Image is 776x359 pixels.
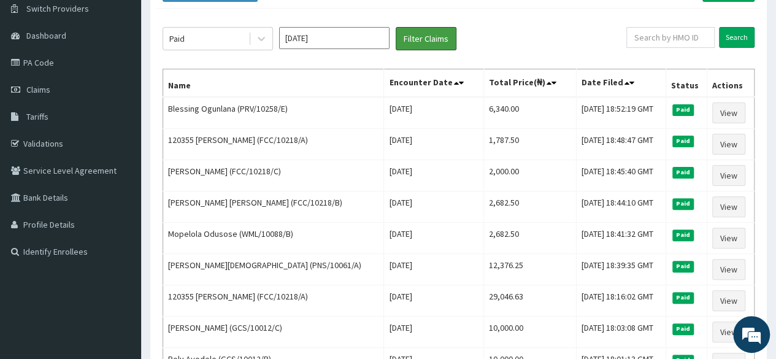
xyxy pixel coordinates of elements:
[64,69,206,85] div: Chat with us now
[384,285,484,317] td: [DATE]
[712,134,745,155] a: View
[23,61,50,92] img: d_794563401_company_1708531726252_794563401
[484,69,577,98] th: Total Price(₦)
[672,261,694,272] span: Paid
[26,3,89,14] span: Switch Providers
[384,160,484,191] td: [DATE]
[384,97,484,129] td: [DATE]
[484,129,577,160] td: 1,787.50
[279,27,390,49] input: Select Month and Year
[484,160,577,191] td: 2,000.00
[163,191,384,223] td: [PERSON_NAME] [PERSON_NAME] (FCC/10218/B)
[384,254,484,285] td: [DATE]
[484,223,577,254] td: 2,682.50
[719,27,755,48] input: Search
[712,165,745,186] a: View
[672,136,694,147] span: Paid
[712,290,745,311] a: View
[577,97,666,129] td: [DATE] 18:52:19 GMT
[484,285,577,317] td: 29,046.63
[712,196,745,217] a: View
[384,129,484,160] td: [DATE]
[712,228,745,249] a: View
[163,285,384,317] td: 120355 [PERSON_NAME] (FCC/10218/A)
[666,69,707,98] th: Status
[672,292,694,303] span: Paid
[384,317,484,348] td: [DATE]
[484,191,577,223] td: 2,682.50
[163,69,384,98] th: Name
[577,69,666,98] th: Date Filed
[707,69,754,98] th: Actions
[169,33,185,45] div: Paid
[712,102,745,123] a: View
[577,129,666,160] td: [DATE] 18:48:47 GMT
[163,97,384,129] td: Blessing Ogunlana (PRV/10258/E)
[396,27,456,50] button: Filter Claims
[672,323,694,334] span: Paid
[484,97,577,129] td: 6,340.00
[163,254,384,285] td: [PERSON_NAME][DEMOGRAPHIC_DATA] (PNS/10061/A)
[26,111,48,122] span: Tariffs
[712,259,745,280] a: View
[384,69,484,98] th: Encounter Date
[577,191,666,223] td: [DATE] 18:44:10 GMT
[577,160,666,191] td: [DATE] 18:45:40 GMT
[26,84,50,95] span: Claims
[484,317,577,348] td: 10,000.00
[163,160,384,191] td: [PERSON_NAME] (FCC/10218/C)
[201,6,231,36] div: Minimize live chat window
[672,198,694,209] span: Paid
[672,230,694,241] span: Paid
[71,104,169,228] span: We're online!
[577,223,666,254] td: [DATE] 18:41:32 GMT
[672,167,694,178] span: Paid
[163,223,384,254] td: Mopelola Odusose (WML/10088/B)
[26,30,66,41] span: Dashboard
[6,233,234,276] textarea: Type your message and hit 'Enter'
[163,317,384,348] td: [PERSON_NAME] (GCS/10012/C)
[626,27,715,48] input: Search by HMO ID
[712,322,745,342] a: View
[577,254,666,285] td: [DATE] 18:39:35 GMT
[577,285,666,317] td: [DATE] 18:16:02 GMT
[384,223,484,254] td: [DATE]
[577,317,666,348] td: [DATE] 18:03:08 GMT
[163,129,384,160] td: 120355 [PERSON_NAME] (FCC/10218/A)
[384,191,484,223] td: [DATE]
[672,104,694,115] span: Paid
[484,254,577,285] td: 12,376.25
